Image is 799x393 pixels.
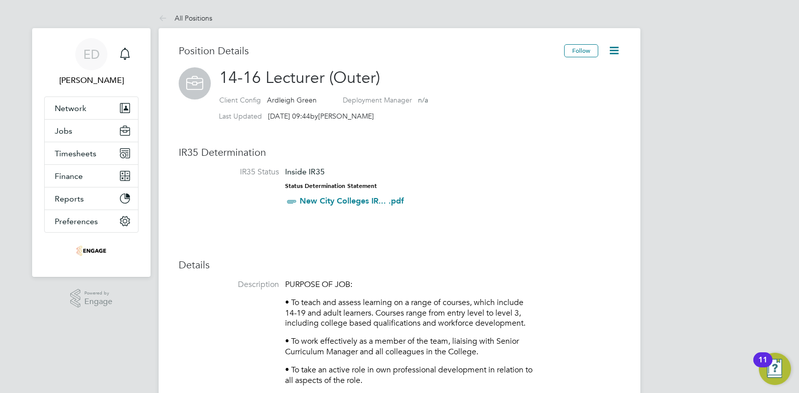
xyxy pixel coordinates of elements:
[159,14,212,23] a: All Positions
[300,196,404,206] a: New City Colleges IR... .pdf
[758,360,767,373] div: 11
[343,95,412,105] label: Deployment Manager
[285,167,325,176] span: Inside IR35
[32,28,151,277] nav: Main navigation
[179,279,279,290] label: Description
[564,44,598,57] button: Follow
[45,187,138,210] button: Reports
[45,142,138,164] button: Timesheets
[55,171,83,181] span: Finance
[76,243,106,259] img: omniapeople-logo-retina.png
[285,279,536,290] p: PURPOSE OF JOB:
[285,182,377,189] strong: Status Determination Statement
[45,210,138,232] button: Preferences
[179,44,564,57] h3: Position Details
[44,74,139,86] span: Ellie Dean
[45,97,138,119] button: Network
[418,95,428,105] span: n/a
[219,68,380,87] span: 14-16 Lecturer (Outer)
[55,217,98,226] span: Preferences
[84,298,112,306] span: Engage
[268,112,310,121] span: [DATE] 09:44
[179,258,620,271] h3: Details
[219,112,374,121] div: by
[45,165,138,187] button: Finance
[84,289,112,298] span: Powered by
[285,298,536,329] p: • To teach and assess learning on a range of courses, which include 14-19 and adult learners. Cou...
[83,48,100,61] span: ED
[55,149,96,158] span: Timesheets
[318,112,374,121] span: [PERSON_NAME]
[44,38,139,86] a: ED[PERSON_NAME]
[55,104,86,113] span: Network
[45,120,138,142] button: Jobs
[219,95,261,105] label: Client Config
[70,289,113,308] a: Powered byEngage
[759,353,791,385] button: Open Resource Center, 11 new notifications
[285,336,536,357] p: • To work effectively as a member of the team, liaising with Senior Curriculum Manager and all co...
[44,243,139,259] a: Go to home page
[179,146,620,159] h3: IR35 Determination
[55,126,72,136] span: Jobs
[219,112,262,121] label: Last Updated
[285,365,536,386] p: • To take an active role in own professional development in relation to all aspects of the role.
[55,194,84,204] span: Reports
[179,167,279,177] label: IR35 Status
[267,95,317,105] span: Ardleigh Green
